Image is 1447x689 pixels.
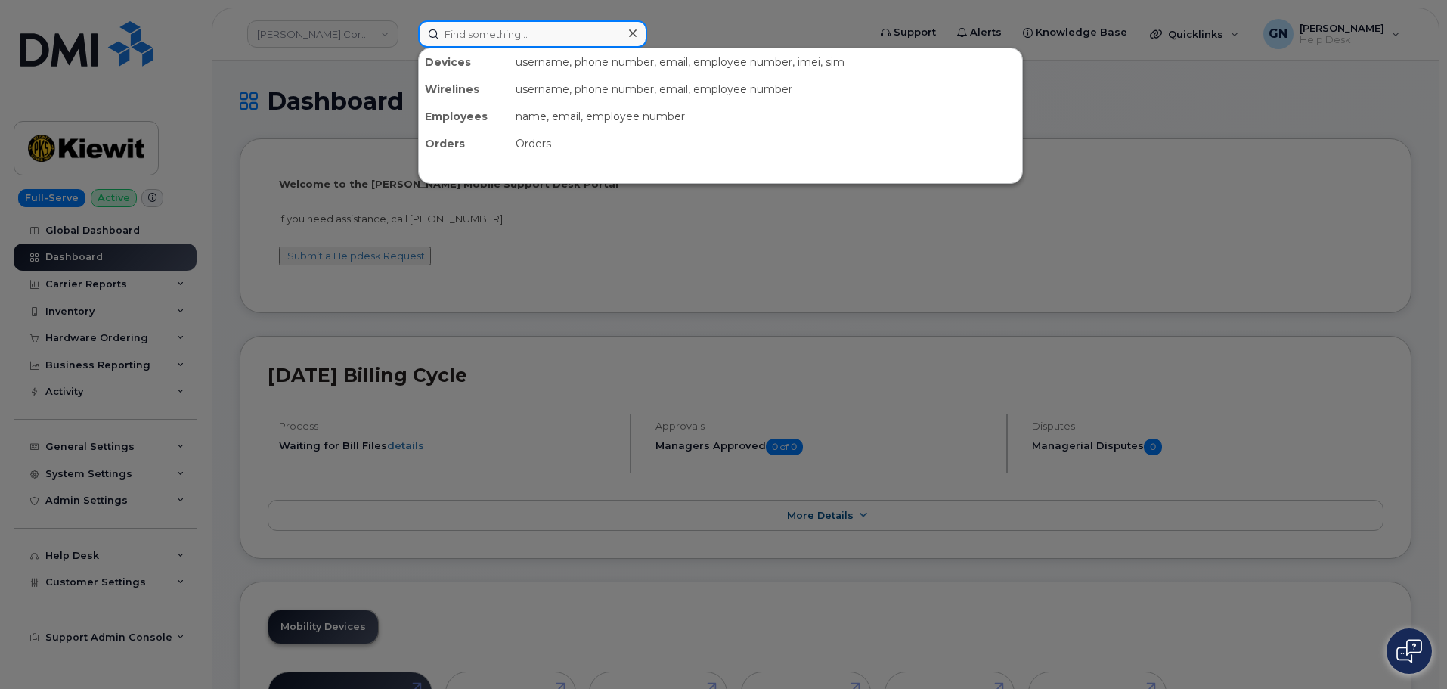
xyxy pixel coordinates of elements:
[419,48,510,76] div: Devices
[510,76,1022,103] div: username, phone number, email, employee number
[510,103,1022,130] div: name, email, employee number
[419,76,510,103] div: Wirelines
[419,130,510,157] div: Orders
[1396,639,1422,663] img: Open chat
[510,48,1022,76] div: username, phone number, email, employee number, imei, sim
[419,103,510,130] div: Employees
[510,130,1022,157] div: Orders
